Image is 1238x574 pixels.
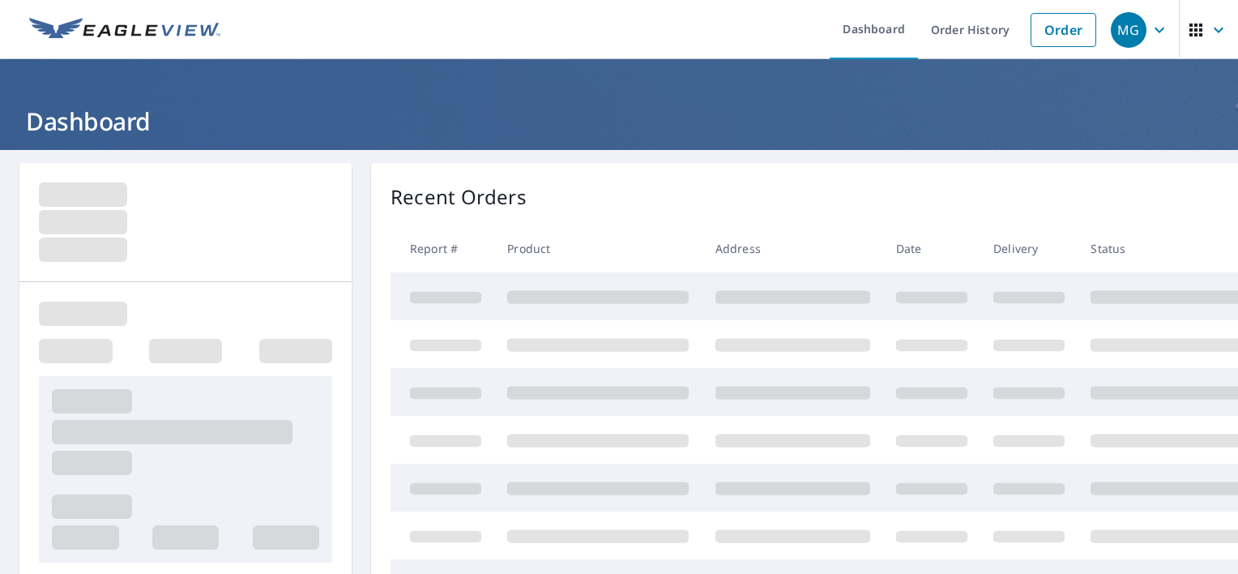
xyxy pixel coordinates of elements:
[19,105,1219,138] h1: Dashboard
[494,225,702,272] th: Product
[29,18,220,42] img: EV Logo
[702,225,883,272] th: Address
[391,225,494,272] th: Report #
[1111,12,1146,48] div: MG
[391,182,527,212] p: Recent Orders
[883,225,980,272] th: Date
[980,225,1078,272] th: Delivery
[1031,13,1096,47] a: Order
